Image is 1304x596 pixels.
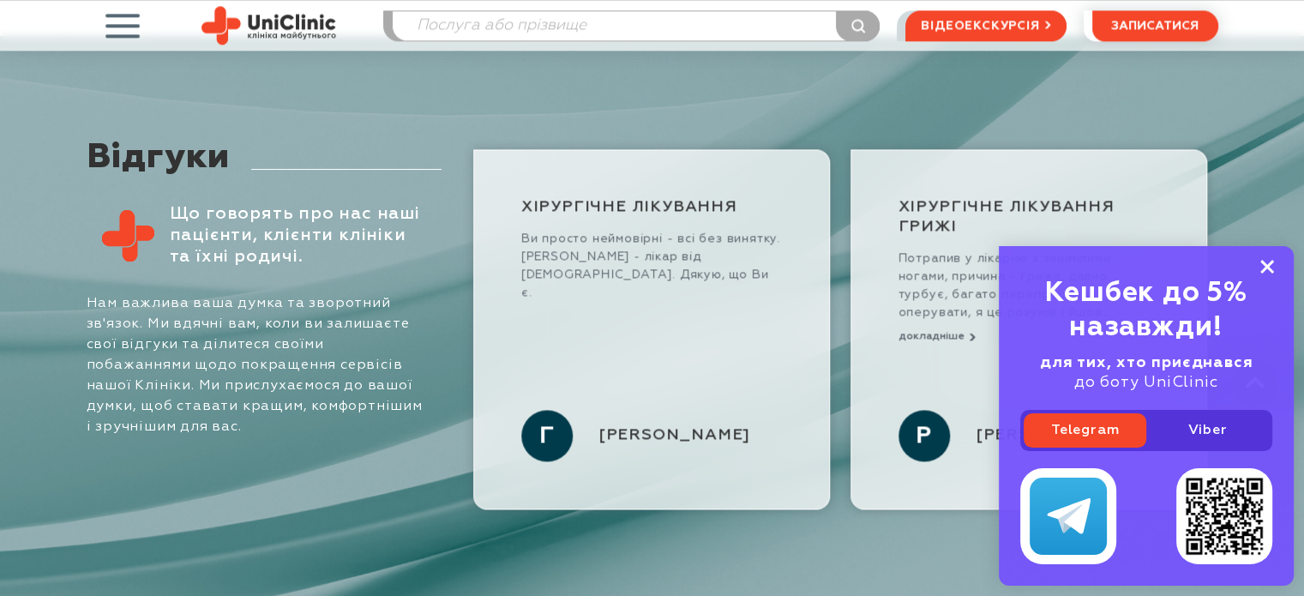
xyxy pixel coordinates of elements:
[921,11,1039,40] span: відеоекскурсія
[521,197,782,217] h2: Хірургічне лікування
[1092,10,1218,41] button: записатися
[905,10,1066,41] a: відеоекскурсія
[521,230,782,302] p: Ви просто неймовірні - всі без винятку. [PERSON_NAME] - лікар від [DEMOGRAPHIC_DATA]. Дякую, що В...
[898,197,1159,237] h2: Хірургічне лікування грижі
[87,293,430,437] p: Нам важлива ваша думка та зворотний зв'язок. Ми вдячні вам, коли ви залишаєте свої відгуки та діл...
[898,410,950,461] div: P
[521,410,573,461] div: Г
[170,203,430,268] div: Що говорять про нас наші пацієнти, клієнти клініки та їхні родичі.
[1146,413,1269,448] a: Viber
[201,6,336,45] img: Uniclinic
[87,139,231,203] div: Відгуки
[598,425,782,447] div: [PERSON_NAME]
[976,425,1159,447] div: [PERSON_NAME]
[1020,353,1272,393] div: до боту UniClinic
[1040,355,1253,370] b: для тих, хто приєднався
[1111,20,1199,32] span: записатися
[898,250,1159,322] p: Потрапив у лікарню з занімілими ногами, причина - грижа, давно турбує, багато перепробував, треба...
[1024,413,1146,448] a: Telegram
[393,11,880,40] input: Послуга або прізвище
[898,330,976,343] button: докладніше
[1020,276,1272,345] div: Кешбек до 5% назавжди!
